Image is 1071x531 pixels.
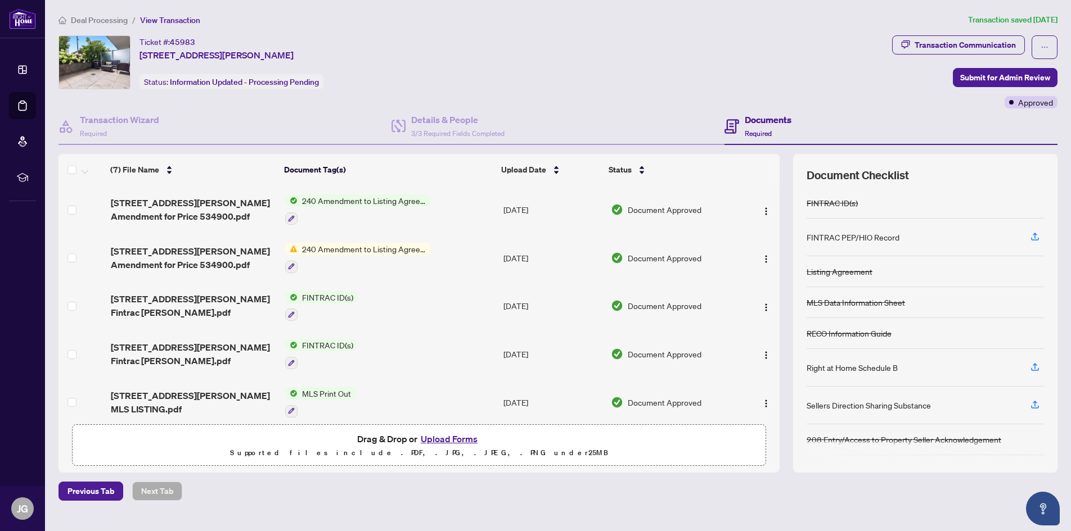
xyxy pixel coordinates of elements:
button: Status Icon240 Amendment to Listing Agreement - Authority to Offer for Sale Price Change/Extensio... [285,243,431,273]
div: FINTRAC PEP/HIO Record [807,231,899,243]
span: 240 Amendment to Listing Agreement - Authority to Offer for Sale Price Change/Extension/Amendment(s) [298,243,431,255]
span: Approved [1018,96,1053,108]
div: Ticket #: [139,35,195,48]
button: Open asap [1026,492,1060,525]
span: [STREET_ADDRESS][PERSON_NAME] [139,48,294,62]
div: Listing Agreement [807,265,872,278]
span: home [58,16,66,24]
td: [DATE] [499,378,607,426]
img: Status Icon [285,339,298,351]
td: [DATE] [499,282,607,330]
span: 45983 [170,37,195,47]
img: Logo [762,207,771,216]
article: Transaction saved [DATE] [968,13,1057,26]
span: [STREET_ADDRESS][PERSON_NAME] Fintrac [PERSON_NAME].pdf [111,341,276,367]
span: Drag & Drop or [357,432,481,446]
img: Status Icon [285,387,298,400]
img: Status Icon [285,291,298,303]
img: Status Icon [285,243,298,255]
span: Previous Tab [67,482,114,500]
img: Status Icon [285,194,298,207]
span: Upload Date [501,164,546,176]
button: Logo [757,201,775,219]
span: [STREET_ADDRESS][PERSON_NAME] Amendment for Price 534900.pdf [111,196,276,223]
p: Supported files include .PDF, .JPG, .JPEG, .PNG under 25 MB [79,446,759,460]
td: [DATE] [499,234,607,282]
span: Deal Processing [71,15,128,25]
button: Previous Tab [58,482,123,501]
img: Logo [762,351,771,360]
button: Logo [757,297,775,315]
div: Sellers Direction Sharing Substance [807,399,931,411]
div: FINTRAC ID(s) [807,197,858,209]
td: [DATE] [499,330,607,378]
span: [STREET_ADDRESS][PERSON_NAME] Fintrac [PERSON_NAME].pdf [111,292,276,319]
span: [STREET_ADDRESS][PERSON_NAME] MLS LISTING.pdf [111,389,276,416]
button: Status IconFINTRAC ID(s) [285,339,358,369]
span: View Transaction [140,15,200,25]
span: Document Checklist [807,167,909,183]
td: [DATE] [499,185,607,234]
span: Drag & Drop orUpload FormsSupported files include .PDF, .JPG, .JPEG, .PNG under25MB [73,425,766,466]
span: Document Approved [628,203,701,216]
button: Status IconFINTRAC ID(s) [285,291,358,321]
th: Document Tag(s) [280,154,497,185]
div: MLS Data Information Sheet [807,296,905,308]
button: Status IconMLS Print Out [285,387,355,417]
span: Document Approved [628,348,701,360]
img: Logo [762,399,771,408]
div: 208 Entry/Access to Property Seller Acknowledgement [807,433,1001,446]
button: Logo [757,345,775,363]
span: 240 Amendment to Listing Agreement - Authority to Offer for Sale Price Change/Extension/Amendment(s) [298,194,431,207]
img: Document Status [611,348,623,360]
span: ellipsis [1041,43,1048,51]
span: JG [17,501,28,516]
img: IMG-W12304543_1.jpg [59,36,130,89]
span: Information Updated - Processing Pending [170,77,319,87]
div: Transaction Communication [915,36,1016,54]
h4: Transaction Wizard [80,113,159,126]
button: Logo [757,249,775,267]
span: Submit for Admin Review [960,69,1050,87]
span: [STREET_ADDRESS][PERSON_NAME] Amendment for Price 534900.pdf [111,244,276,271]
span: (7) File Name [110,164,159,176]
button: Transaction Communication [892,35,1025,55]
th: Upload Date [497,154,604,185]
button: Logo [757,393,775,411]
span: Required [80,129,107,138]
img: Logo [762,303,771,312]
div: RECO Information Guide [807,327,892,339]
img: Document Status [611,252,623,264]
th: (7) File Name [106,154,280,185]
img: logo [9,8,36,29]
div: Right at Home Schedule B [807,361,898,374]
span: FINTRAC ID(s) [298,291,358,303]
span: 3/3 Required Fields Completed [411,129,505,138]
span: Document Approved [628,252,701,264]
span: Document Approved [628,396,701,409]
button: Next Tab [132,482,182,501]
img: Logo [762,255,771,264]
span: Required [745,129,772,138]
span: Status [609,164,632,176]
img: Document Status [611,299,623,312]
button: Submit for Admin Review [953,68,1057,87]
th: Status [604,154,739,185]
button: Upload Forms [417,432,481,446]
span: FINTRAC ID(s) [298,339,358,351]
img: Document Status [611,396,623,409]
span: Document Approved [628,299,701,312]
li: / [132,13,136,26]
div: Status: [139,74,323,89]
img: Document Status [611,203,623,216]
h4: Details & People [411,113,505,126]
span: MLS Print Out [298,387,355,400]
button: Status Icon240 Amendment to Listing Agreement - Authority to Offer for Sale Price Change/Extensio... [285,194,431,225]
h4: Documents [745,113,791,126]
